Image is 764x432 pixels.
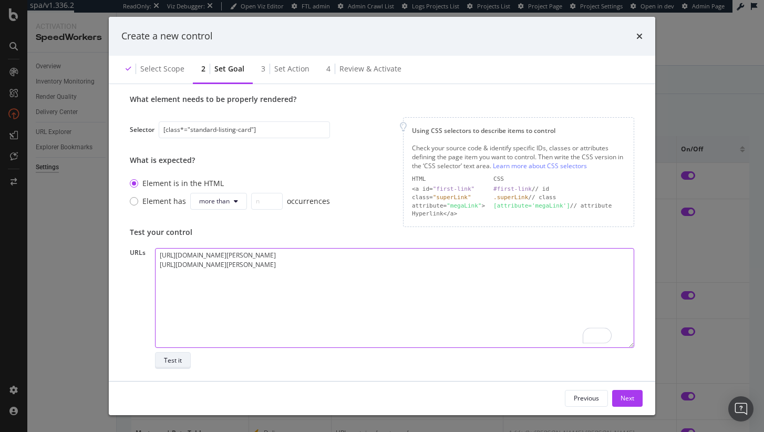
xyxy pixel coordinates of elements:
[565,390,608,407] button: Previous
[433,194,471,201] div: "superLink"
[493,202,625,210] div: // attribute
[493,185,625,193] div: // id
[574,394,599,403] div: Previous
[159,121,330,138] input: Example: h1 .class > a
[493,202,570,209] div: [attribute='megaLink']
[493,194,528,201] div: .superLink
[155,248,634,348] textarea: To enrich screen reader interactions, please activate Accessibility in Grammarly extension settings
[412,126,625,135] div: Using CSS selectors to describe items to control
[199,197,230,205] span: more than
[636,29,643,43] div: times
[190,193,247,210] button: more than
[164,356,182,365] div: Test it
[412,193,485,202] div: class=
[433,186,474,192] div: "first-link"
[130,248,155,257] div: URLs
[412,185,485,193] div: <a id=
[121,29,213,43] div: Create a new control
[201,64,205,74] div: 2
[140,64,184,74] div: Select scope
[493,193,625,202] div: // class
[274,64,309,74] div: Set action
[130,227,634,238] div: Test your control
[493,186,532,192] div: #first-link
[130,94,330,105] div: What element needs to be properly rendered?
[493,161,587,170] a: Learn more about CSS selectors
[621,394,634,403] div: Next
[214,64,244,74] div: Set goal
[412,175,485,183] div: HTML
[130,178,330,189] div: Element is in the HTML
[412,143,625,170] div: Check your source code & identify specific IDs, classes or attributes defining the page item you ...
[261,64,265,74] div: 3
[339,64,401,74] div: Review & Activate
[109,17,655,415] div: modal
[612,390,643,407] button: Next
[326,64,331,74] div: 4
[493,175,625,183] div: CSS
[142,178,224,189] div: Element is in the HTML
[728,396,753,421] div: Open Intercom Messenger
[155,352,191,369] button: Test it
[412,202,485,210] div: attribute= >
[251,193,283,210] input: n
[412,210,485,218] div: Hyperlink</a>
[447,202,481,209] div: "megaLink"
[130,125,154,134] div: Selector
[142,193,330,210] div: Element has occurrences
[130,155,330,166] div: What is expected?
